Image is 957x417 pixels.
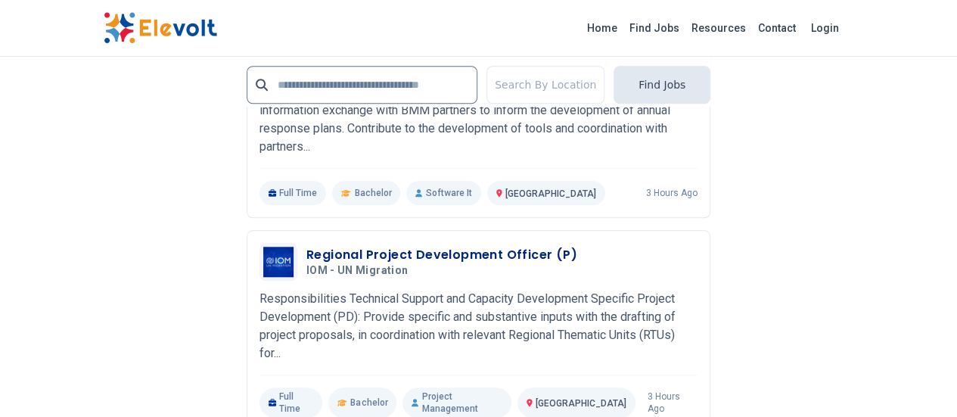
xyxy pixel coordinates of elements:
button: Find Jobs [614,66,710,104]
iframe: Chat Widget [881,344,957,417]
a: Find Jobs [623,16,685,40]
p: 3 hours ago [648,391,698,415]
img: IOM - UN Migration [263,247,294,277]
a: Contact [752,16,802,40]
a: Home [581,16,623,40]
a: Resources [685,16,752,40]
img: Elevolt [104,12,217,44]
h3: Regional Project Development Officer (P) [306,246,577,264]
span: [GEOGRAPHIC_DATA] [505,188,596,199]
span: [GEOGRAPHIC_DATA] [536,398,626,409]
span: Bachelor [350,397,387,409]
p: Software It [406,181,480,205]
p: 3 hours ago [646,187,698,199]
a: Login [802,13,848,43]
span: Bachelor [354,187,391,199]
p: Full Time [259,181,327,205]
span: IOM - UN Migration [306,264,408,278]
a: IOM - UN MigrationSenior Information Management Associate (Better Migration Management Project)IO... [259,25,698,206]
p: Responsibilities Support data collection, management, analysis, reporting, and information exchan... [259,83,698,156]
p: Responsibilities Technical Support and Capacity Development Specific Project Development (PD): Pr... [259,290,698,363]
